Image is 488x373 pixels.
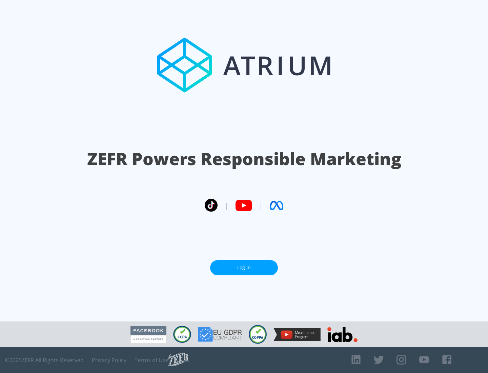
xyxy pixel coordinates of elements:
a: Privacy Policy [92,357,126,364]
img: GDPR Compliant [198,327,242,342]
a: Terms of Use [135,357,168,364]
span: © 2025 ZEFR All Rights Reserved [5,357,84,364]
img: CCPA Compliant [173,326,191,343]
img: COPPA Compliant [249,325,267,344]
span: | [259,200,263,211]
h1: ZEFR Powers Responsible Marketing [87,147,401,171]
img: Facebook Marketing Partner [130,326,166,343]
span: | [224,200,228,211]
img: YouTube Measurement Program [273,328,321,341]
img: IAB [327,327,358,342]
a: Log In [210,260,278,275]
